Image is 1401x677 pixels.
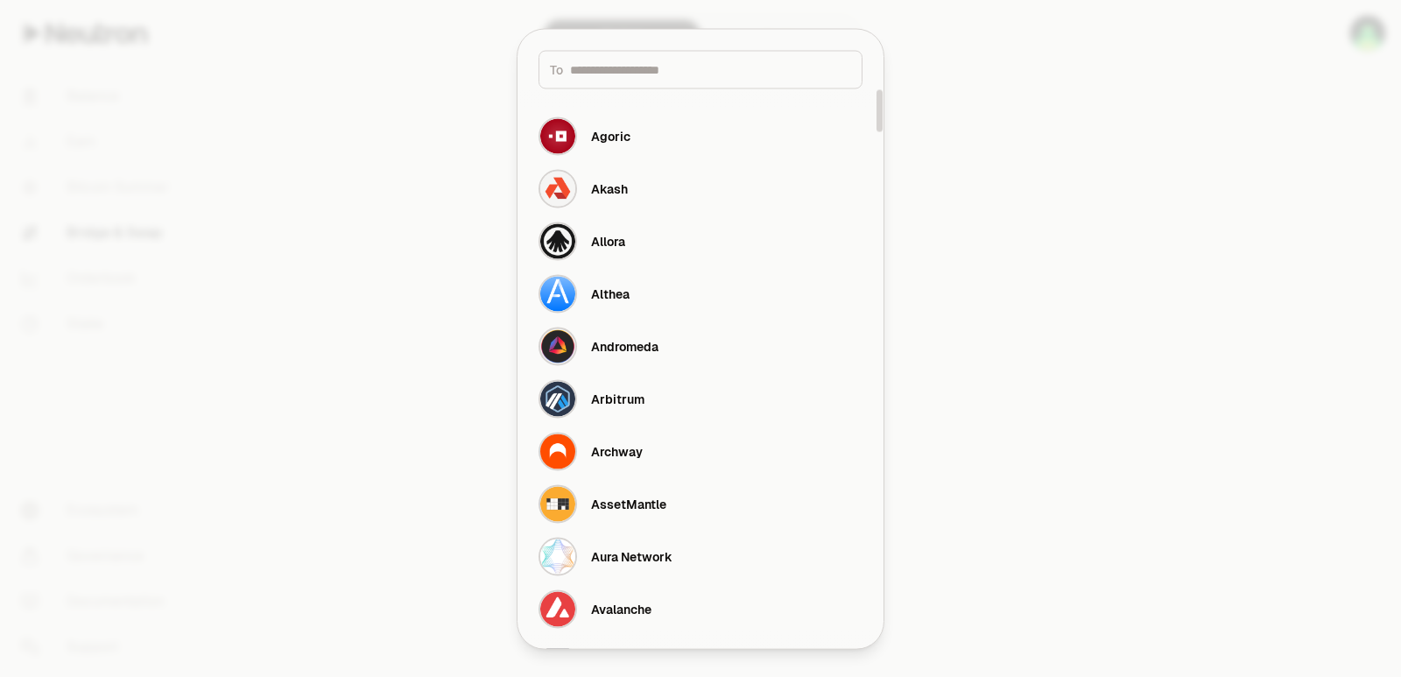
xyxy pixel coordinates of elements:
[591,180,628,197] div: Akash
[591,600,651,617] div: Avalanche
[540,591,575,626] img: Avalanche Logo
[540,381,575,416] img: Arbitrum Logo
[528,267,873,320] button: Althea LogoAlthea
[591,337,658,355] div: Andromeda
[540,539,575,574] img: Aura Network Logo
[528,162,873,215] button: Akash LogoAkash
[528,530,873,582] button: Aura Network LogoAura Network
[540,486,575,521] img: AssetMantle Logo
[550,60,563,78] span: To
[540,171,575,206] img: Akash Logo
[528,425,873,477] button: Archway LogoArchway
[528,109,873,162] button: Agoric LogoAgoric
[528,320,873,372] button: Andromeda LogoAndromeda
[591,390,644,407] div: Arbitrum
[540,328,575,363] img: Andromeda Logo
[591,232,625,250] div: Allora
[528,582,873,635] button: Avalanche LogoAvalanche
[591,285,630,302] div: Althea
[528,477,873,530] button: AssetMantle LogoAssetMantle
[591,442,643,460] div: Archway
[528,372,873,425] button: Arbitrum LogoArbitrum
[540,223,575,258] img: Allora Logo
[591,495,666,512] div: AssetMantle
[540,118,575,153] img: Agoric Logo
[591,547,672,565] div: Aura Network
[528,215,873,267] button: Allora LogoAllora
[591,127,630,145] div: Agoric
[540,276,575,311] img: Althea Logo
[540,434,575,469] img: Archway Logo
